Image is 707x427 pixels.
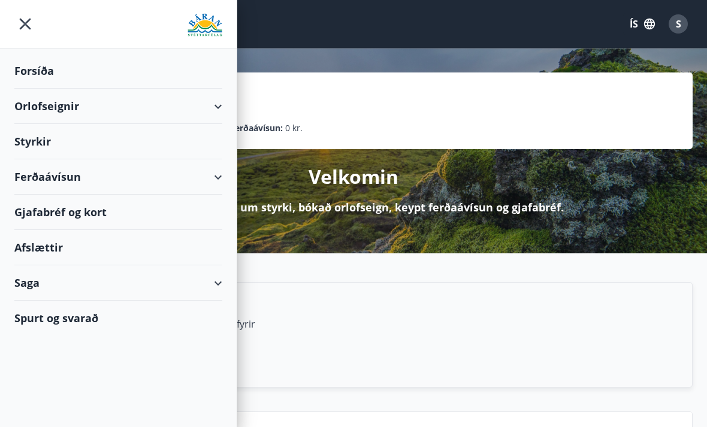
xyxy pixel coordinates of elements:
button: S [664,10,693,38]
button: ÍS [623,13,661,35]
div: Forsíða [14,53,222,89]
span: 0 kr. [285,122,303,135]
button: menu [14,13,36,35]
p: Velkomin [309,163,398,190]
p: Ferðaávísun : [230,122,283,135]
p: Hér getur þú sótt um styrki, bókað orlofseign, keypt ferðaávísun og gjafabréf. [144,199,564,215]
div: Styrkir [14,124,222,159]
div: Spurt og svarað [14,301,222,335]
div: Gjafabréf og kort [14,195,222,230]
div: Afslættir [14,230,222,265]
div: Saga [14,265,222,301]
span: S [676,17,681,31]
div: Ferðaávísun [14,159,222,195]
div: Orlofseignir [14,89,222,124]
img: union_logo [188,13,222,37]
